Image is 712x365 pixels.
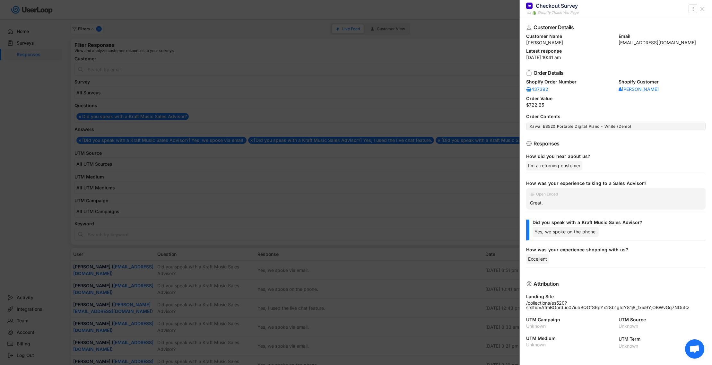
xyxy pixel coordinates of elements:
[685,339,704,359] a: Open chat
[619,34,706,39] div: Email
[534,70,695,75] div: Order Details
[619,317,706,322] div: UTM Source
[526,336,613,341] div: UTM Medium
[537,10,578,15] div: Shopify Thank You Page
[530,124,702,129] div: Kawai ES520 Portable Digital Piano - White (Demo)
[619,344,706,348] div: Unknown
[526,247,700,253] div: How was your experience shopping with us?
[526,317,613,322] div: UTM Campaign
[526,96,706,101] div: Order Value
[526,254,549,264] div: Excellent
[526,114,706,119] div: Order Contents
[526,10,531,15] div: via
[526,55,706,60] div: [DATE] 10:41 am
[619,40,706,45] div: [EMAIL_ADDRESS][DOMAIN_NAME]
[530,200,702,206] div: Great.
[526,153,700,159] div: How did you hear about us?
[532,11,536,15] img: 1156660_ecommerce_logo_shopify_icon%20%281%29.png
[619,86,659,92] a: [PERSON_NAME]
[690,5,696,13] button: 
[526,80,613,84] div: Shopify Order Number
[526,103,706,107] div: $722.25
[526,86,548,92] a: 437392
[619,336,706,342] div: UTM Term
[526,180,700,186] div: How was your experience talking to a Sales Advisor?
[526,324,613,328] div: Unknown
[534,281,695,286] div: Attribution
[534,141,695,146] div: Responses
[526,301,706,310] div: /collections/es520?srsltid=AfmBOorduo07iubBQOfSRpYx28b1gIdY81j8_fxix9YjOBWvGq7NDutQ
[536,2,578,9] div: Checkout Survey
[526,49,706,53] div: Latest response
[526,40,613,45] div: [PERSON_NAME]
[526,34,613,39] div: Customer Name
[692,5,694,12] text: 
[533,220,700,225] div: Did you speak with a Kraft Music Sales Advisor?
[619,324,706,328] div: Unknown
[526,294,706,299] div: Landing Site
[526,343,613,347] div: Unknown
[534,25,695,30] div: Customer Details
[533,227,599,237] div: Yes, we spoke on the phone.
[526,161,582,170] div: I'm a returning customer
[526,87,548,91] div: 437392
[619,87,659,91] div: [PERSON_NAME]
[536,192,558,196] div: Open Ended
[619,80,706,84] div: Shopify Customer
